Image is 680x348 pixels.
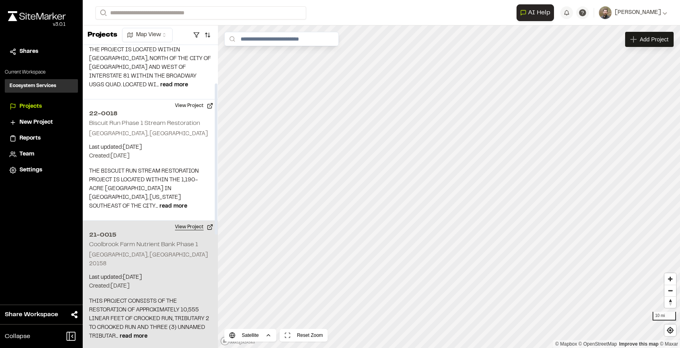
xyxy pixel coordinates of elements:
button: View Project [170,221,218,233]
p: Created: [DATE] [89,152,212,161]
span: Projects [19,102,42,111]
span: [PERSON_NAME] [615,8,661,17]
a: Mapbox [555,341,577,347]
span: Reports [19,134,41,143]
h3: Ecosystem Services [10,82,56,89]
img: User [599,6,612,19]
button: Find my location [664,325,676,336]
a: Settings [10,166,73,175]
span: Collapse [5,332,30,341]
a: Mapbox logo [220,336,255,346]
div: 10 mi [653,312,676,321]
p: Current Workspace [5,69,78,76]
button: Search [95,6,110,19]
span: Shares [19,47,38,56]
div: Oh geez...please don't... [8,21,66,28]
p: Last updated: [DATE] [89,143,212,152]
button: Zoom in [664,273,676,285]
a: Map feedback [619,341,659,347]
p: [GEOGRAPHIC_DATA], [GEOGRAPHIC_DATA] 20158 [89,251,212,268]
span: AI Help [528,8,550,17]
h2: 21-0015 [89,230,212,240]
p: Created: [DATE] [89,282,212,291]
p: THE PROJECT IS LOCATED WITHIN [GEOGRAPHIC_DATA], NORTH OF THE CITY OF [GEOGRAPHIC_DATA] AND WEST ... [89,46,212,89]
button: Reset Zoom [280,329,328,342]
span: New Project [19,118,53,127]
a: Reports [10,134,73,143]
p: THE BISCUIT RUN STREAM RESTORATION PROJECT IS LOCATED WITHIN THE 1,190-ACRE [GEOGRAPHIC_DATA] IN ... [89,167,212,211]
a: Shares [10,47,73,56]
p: Last updated: [DATE] [89,273,212,282]
span: read more [159,204,187,209]
a: Projects [10,102,73,111]
a: Maxar [660,341,678,347]
p: THIS PROJECT CONSISTS OF THE RESTORATION OF APPROXIMATELY 10,555 LINEAR FEET OF CROOKED RUN, TRIB... [89,297,212,341]
span: Settings [19,166,42,175]
div: Open AI Assistant [517,4,557,21]
h2: 22-0018 [89,109,212,119]
span: Share Workspace [5,310,58,319]
button: View Project [170,99,218,112]
button: [PERSON_NAME] [599,6,667,19]
button: Open AI Assistant [517,4,554,21]
span: Reset bearing to north [664,297,676,308]
h2: Biscuit Run Phase 1 Stream Restoration [89,121,200,126]
button: Zoom out [664,285,676,296]
span: Add Project [640,35,668,43]
canvas: Map [218,25,680,348]
p: [GEOGRAPHIC_DATA], [GEOGRAPHIC_DATA] [89,130,212,138]
a: New Project [10,118,73,127]
p: Projects [87,30,117,41]
span: read more [160,83,188,87]
a: Team [10,150,73,159]
h2: Coolbrook Farm Nutrient Bank Phase 1 [89,242,198,247]
button: Reset bearing to north [664,296,676,308]
span: Team [19,150,34,159]
a: OpenStreetMap [579,341,617,347]
img: rebrand.png [8,11,66,21]
button: Satellite [224,329,276,342]
span: read more [120,334,148,339]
